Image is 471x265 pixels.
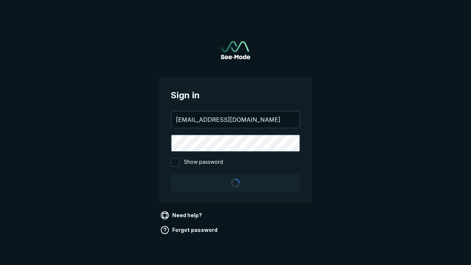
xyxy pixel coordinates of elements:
a: Forgot password [159,224,220,236]
a: Go to sign in [221,41,250,59]
span: Sign in [171,89,300,102]
a: Need help? [159,209,205,221]
input: your@email.com [171,112,300,128]
span: Show password [184,158,223,167]
img: See-Mode Logo [221,41,250,59]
